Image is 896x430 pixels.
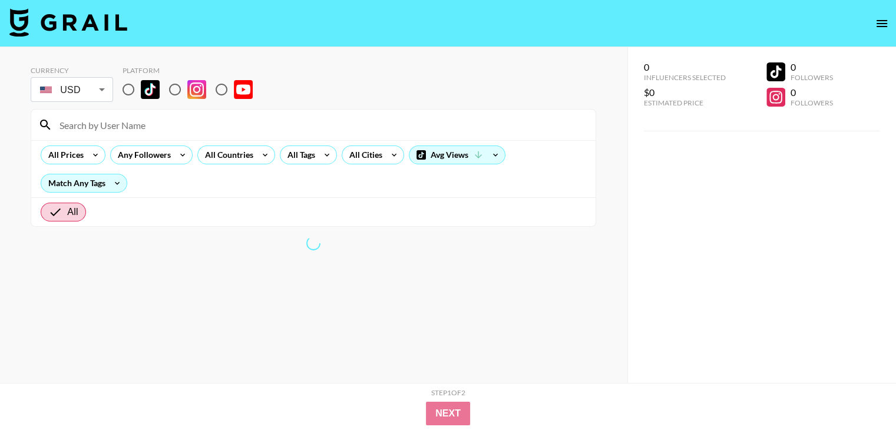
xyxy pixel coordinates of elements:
[644,73,726,82] div: Influencers Selected
[426,402,470,425] button: Next
[187,80,206,99] img: Instagram
[31,66,113,75] div: Currency
[644,87,726,98] div: $0
[342,146,385,164] div: All Cities
[303,233,323,253] span: Refreshing lists, bookers, clients, countries, tags, cities, talent, talent...
[280,146,318,164] div: All Tags
[111,146,173,164] div: Any Followers
[41,146,86,164] div: All Prices
[123,66,262,75] div: Platform
[52,115,588,134] input: Search by User Name
[790,73,832,82] div: Followers
[67,205,78,219] span: All
[9,8,127,37] img: Grail Talent
[198,146,256,164] div: All Countries
[790,61,832,73] div: 0
[790,87,832,98] div: 0
[33,80,111,100] div: USD
[141,80,160,99] img: TikTok
[644,61,726,73] div: 0
[790,98,832,107] div: Followers
[234,80,253,99] img: YouTube
[644,98,726,107] div: Estimated Price
[41,174,127,192] div: Match Any Tags
[870,12,894,35] button: open drawer
[431,388,465,397] div: Step 1 of 2
[409,146,505,164] div: Avg Views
